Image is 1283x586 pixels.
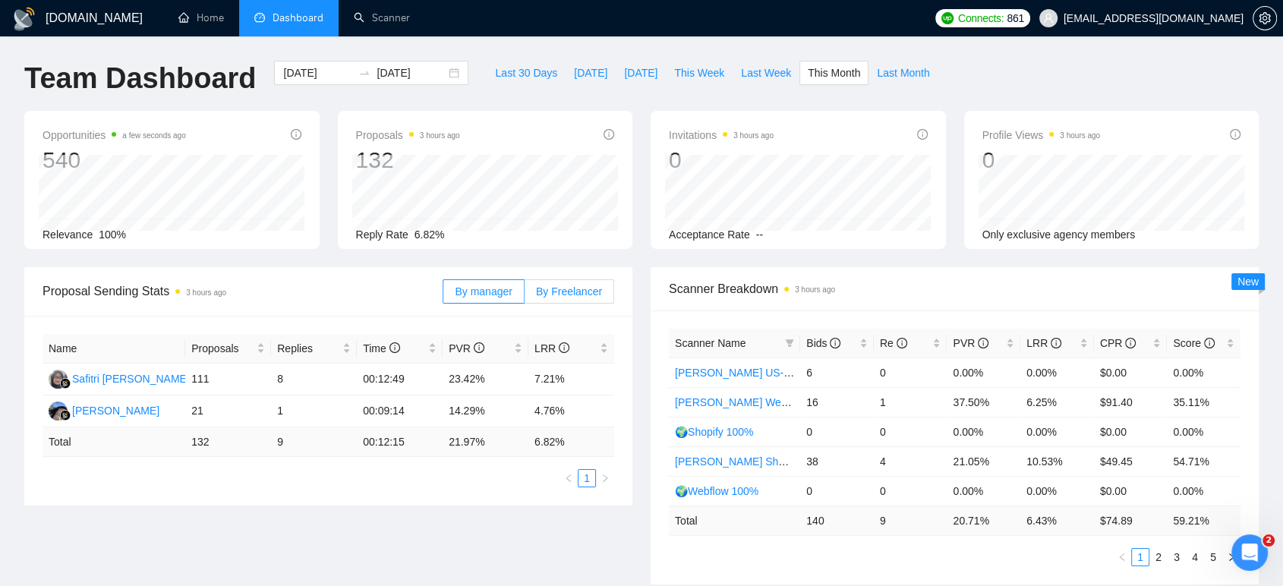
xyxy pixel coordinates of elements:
[1007,10,1023,27] span: 861
[982,228,1136,241] span: Only exclusive agency members
[877,65,929,81] span: Last Month
[1020,446,1094,476] td: 10.53%
[874,417,947,446] td: 0
[1094,446,1168,476] td: $49.45
[941,12,954,24] img: upwork-logo.png
[947,506,1020,535] td: 20.71 %
[1253,6,1277,30] button: setting
[800,417,874,446] td: 0
[874,358,947,387] td: 0
[785,339,794,348] span: filter
[782,332,797,354] span: filter
[982,126,1101,144] span: Profile Views
[271,427,357,457] td: 9
[415,228,445,241] span: 6.82%
[978,338,988,348] span: info-circle
[1131,548,1149,566] li: 1
[1168,549,1185,566] a: 3
[669,126,774,144] span: Invitations
[283,65,352,81] input: Start date
[43,334,185,364] th: Name
[271,364,357,395] td: 8
[1167,387,1240,417] td: 35.11%
[495,65,557,81] span: Last 30 Days
[1051,338,1061,348] span: info-circle
[43,126,186,144] span: Opportunities
[1020,387,1094,417] td: 6.25%
[443,395,528,427] td: 14.29%
[1167,446,1240,476] td: 54.71%
[800,358,874,387] td: 6
[178,11,224,24] a: homeHome
[1094,358,1168,387] td: $0.00
[534,342,569,354] span: LRR
[799,61,868,85] button: This Month
[356,126,460,144] span: Proposals
[43,228,93,241] span: Relevance
[185,427,271,457] td: 132
[354,11,410,24] a: searchScanner
[953,337,988,349] span: PVR
[474,342,484,353] span: info-circle
[806,337,840,349] span: Bids
[72,370,190,387] div: Safitri [PERSON_NAME]
[917,129,928,140] span: info-circle
[122,131,185,140] time: a few seconds ago
[1187,549,1203,566] a: 4
[669,506,800,535] td: Total
[1222,548,1240,566] button: right
[449,342,484,354] span: PVR
[800,476,874,506] td: 0
[49,370,68,389] img: SL
[800,387,874,417] td: 16
[1173,337,1214,349] span: Score
[1186,548,1204,566] li: 4
[12,7,36,31] img: logo
[1043,13,1054,24] span: user
[947,387,1020,417] td: 37.50%
[443,427,528,457] td: 21.97 %
[1253,12,1276,24] span: setting
[1167,476,1240,506] td: 0.00%
[1020,417,1094,446] td: 0.00%
[596,469,614,487] button: right
[897,338,907,348] span: info-circle
[674,65,724,81] span: This Week
[443,364,528,395] td: 23.42%
[675,426,753,438] a: 🌍Shopify 100%
[60,410,71,421] img: gigradar-bm.png
[795,285,835,294] time: 3 hours ago
[596,469,614,487] li: Next Page
[273,11,323,24] span: Dashboard
[389,342,400,353] span: info-circle
[1167,358,1240,387] td: 0.00%
[191,340,254,357] span: Proposals
[357,427,443,457] td: 00:12:15
[1149,548,1168,566] li: 2
[616,61,666,85] button: [DATE]
[271,334,357,364] th: Replies
[1094,476,1168,506] td: $0.00
[487,61,566,85] button: Last 30 Days
[358,67,370,79] span: to
[868,61,938,85] button: Last Month
[564,474,573,483] span: left
[1237,276,1259,288] span: New
[43,282,443,301] span: Proposal Sending Stats
[1026,337,1061,349] span: LRR
[1205,549,1222,566] a: 5
[254,12,265,23] span: dashboard
[1167,506,1240,535] td: 59.21 %
[358,67,370,79] span: swap-right
[808,65,860,81] span: This Month
[675,396,830,408] a: [PERSON_NAME] Webflow 75%
[574,65,607,81] span: [DATE]
[830,338,840,348] span: info-circle
[1020,506,1094,535] td: 6.43 %
[1100,337,1136,349] span: CPR
[455,285,512,298] span: By manager
[43,146,186,175] div: 540
[185,364,271,395] td: 111
[1125,338,1136,348] span: info-circle
[1094,506,1168,535] td: $ 74.89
